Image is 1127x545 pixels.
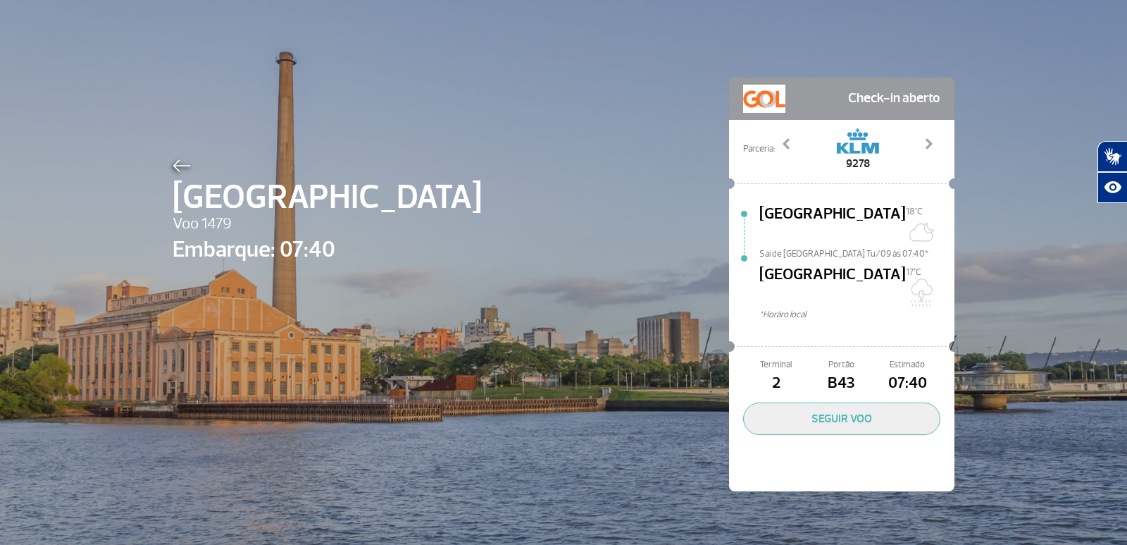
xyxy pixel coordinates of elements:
button: SEGUIR VOO [743,403,940,435]
span: [GEOGRAPHIC_DATA] [759,263,906,308]
span: Terminal [743,358,809,372]
button: Abrir tradutor de língua de sinais. [1097,141,1127,172]
span: 18°C [906,206,923,217]
img: Céu limpo [906,218,934,246]
span: Portão [809,358,874,372]
span: Estimado [875,358,940,372]
span: [GEOGRAPHIC_DATA] [173,172,482,223]
span: B43 [809,372,874,396]
img: Chuva e trovoadas [906,278,934,307]
span: Check-in aberto [848,85,940,113]
span: 9278 [837,155,879,172]
span: *Horáro local [759,308,954,322]
span: [GEOGRAPHIC_DATA] [759,202,906,247]
div: Plugin de acessibilidade da Hand Talk. [1097,141,1127,203]
span: Sai de [GEOGRAPHIC_DATA] Tu/09 às 07:40* [759,247,954,257]
span: Parceria: [743,142,775,156]
span: 2 [743,372,809,396]
span: Voo 1479 [173,212,482,236]
span: 17°C [906,267,921,278]
button: Abrir recursos assistivos. [1097,172,1127,203]
span: 07:40 [875,372,940,396]
span: Embarque: 07:40 [173,233,482,267]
